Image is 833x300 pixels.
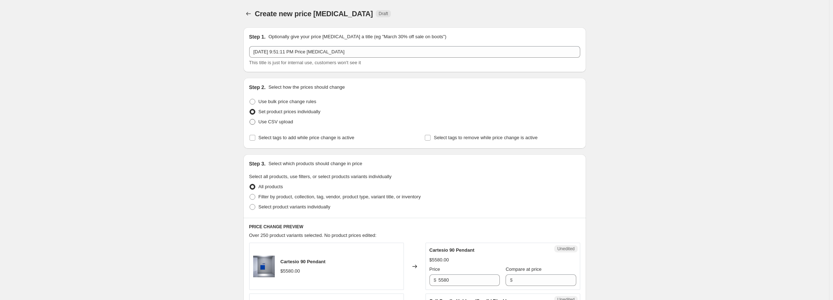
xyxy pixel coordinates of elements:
[243,9,254,19] button: Price change jobs
[249,233,376,238] span: Over 250 product variants selected. No product prices edited:
[510,277,512,283] span: $
[434,135,538,140] span: Select tags to remove while price change is active
[429,266,440,272] span: Price
[557,246,574,252] span: Unedited
[429,256,449,264] div: $5580.00
[253,256,275,277] img: DAV1A0070003_4_1200x1200_bcd5f1c1-8d2b-443e-ad61-e94aec870198_80x.jpg
[249,33,266,40] h2: Step 1.
[249,46,580,58] input: 30% off holiday sale
[249,84,266,91] h2: Step 2.
[259,99,316,104] span: Use bulk price change rules
[259,109,321,114] span: Set product prices individually
[434,277,436,283] span: $
[259,204,330,209] span: Select product variants individually
[259,119,293,124] span: Use CSV upload
[281,268,300,275] div: $5580.00
[268,160,362,167] p: Select which products should change in price
[249,160,266,167] h2: Step 3.
[268,33,446,40] p: Optionally give your price [MEDICAL_DATA] a title (eg "March 30% off sale on boots")
[255,10,373,18] span: Create new price [MEDICAL_DATA]
[379,11,388,17] span: Draft
[259,184,283,189] span: All products
[249,174,392,179] span: Select all products, use filters, or select products variants individually
[259,194,421,199] span: Filter by product, collection, tag, vendor, product type, variant title, or inventory
[429,247,475,253] span: Cartesio 90 Pendant
[506,266,542,272] span: Compare at price
[249,60,361,65] span: This title is just for internal use, customers won't see it
[259,135,354,140] span: Select tags to add while price change is active
[268,84,345,91] p: Select how the prices should change
[281,259,326,264] span: Cartesio 90 Pendant
[249,224,580,230] h6: PRICE CHANGE PREVIEW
